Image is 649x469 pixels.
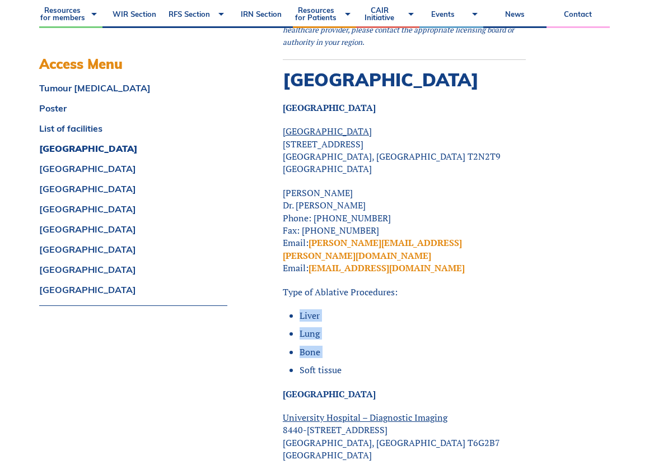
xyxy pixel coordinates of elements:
a: [GEOGRAPHIC_DATA] [39,245,227,254]
p: 8440-[STREET_ADDRESS] [GEOGRAPHIC_DATA], [GEOGRAPHIC_DATA] T6G2B7 [GEOGRAPHIC_DATA] [283,411,526,462]
a: Poster [39,104,227,113]
li: Lung [300,327,526,340]
a: Tumour [MEDICAL_DATA] [39,83,227,92]
strong: [GEOGRAPHIC_DATA] [283,388,376,400]
p: [PERSON_NAME] Dr. [PERSON_NAME] Phone: [PHONE_NUMBER] Fax: [PHONE_NUMBER] Email: Email: [283,187,526,275]
li: Bone [300,346,526,358]
a: [GEOGRAPHIC_DATA] [39,205,227,213]
p: Type of Ablative Procedures: [283,286,526,298]
a: [EMAIL_ADDRESS][DOMAIN_NAME] [309,262,465,274]
a: [GEOGRAPHIC_DATA] [39,225,227,234]
a: [GEOGRAPHIC_DATA] [39,164,227,173]
a: [GEOGRAPHIC_DATA] [39,285,227,294]
span: University Hospital – Diagnostic Imaging [283,411,447,424]
h3: Access Menu [39,56,227,72]
p: [STREET_ADDRESS] [GEOGRAPHIC_DATA], [GEOGRAPHIC_DATA] T2N2T9 [GEOGRAPHIC_DATA] [283,125,526,175]
a: [GEOGRAPHIC_DATA] [39,184,227,193]
a: List of facilities [39,124,227,133]
strong: [GEOGRAPHIC_DATA] [283,101,376,114]
li: Soft tissue [300,364,526,376]
li: Liver [300,309,526,322]
h2: [GEOGRAPHIC_DATA] [283,69,526,90]
span: [GEOGRAPHIC_DATA] [283,125,372,137]
a: [GEOGRAPHIC_DATA] [39,265,227,274]
span: For further inquiries or to verify the credentials and qualifications of a healthcare provider, p... [283,12,515,47]
a: [GEOGRAPHIC_DATA] [39,144,227,153]
a: [PERSON_NAME][EMAIL_ADDRESS][PERSON_NAME][DOMAIN_NAME] [283,236,462,261]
